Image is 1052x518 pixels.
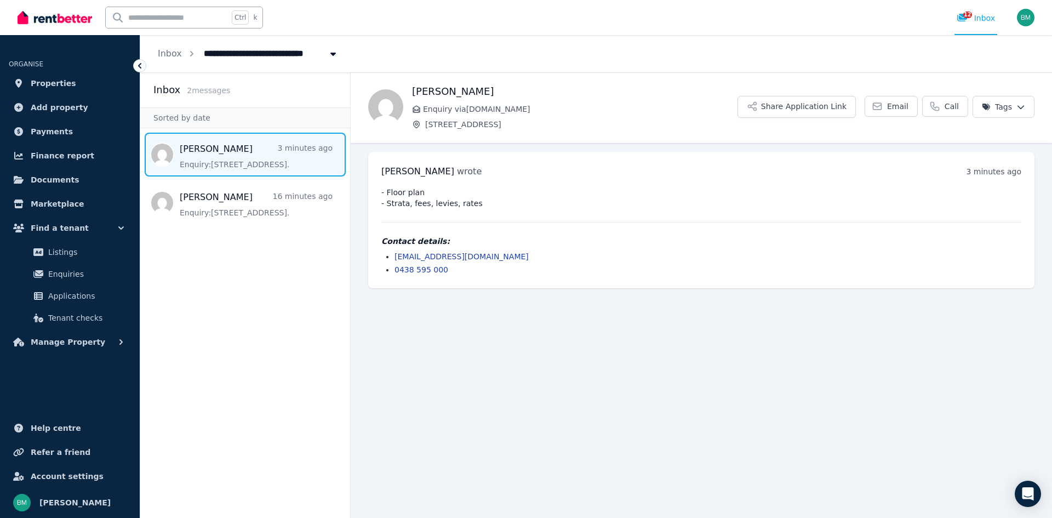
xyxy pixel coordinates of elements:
[13,494,31,511] img: Brendan Meng
[963,12,972,18] span: 12
[140,107,350,128] div: Sorted by date
[13,263,127,285] a: Enquiries
[381,236,1021,247] h4: Contact details:
[412,84,737,99] h1: [PERSON_NAME]
[381,166,454,177] span: [PERSON_NAME]
[187,86,230,95] span: 2 message s
[457,166,482,177] span: wrote
[253,13,257,22] span: k
[158,48,182,59] a: Inbox
[140,128,350,229] nav: Message list
[31,221,89,235] span: Find a tenant
[180,143,333,170] a: [PERSON_NAME]3 minutes agoEnquiry:[STREET_ADDRESS].
[737,96,856,118] button: Share Application Link
[922,96,968,117] a: Call
[31,149,94,162] span: Finance report
[140,35,356,72] nav: Breadcrumb
[9,121,131,143] a: Payments
[31,335,105,349] span: Manage Property
[9,96,131,118] a: Add property
[31,77,76,90] span: Properties
[232,10,249,25] span: Ctrl
[18,9,92,26] img: RentBetter
[48,311,122,325] span: Tenant checks
[39,496,111,509] span: [PERSON_NAME]
[425,119,737,130] span: [STREET_ADDRESS]
[9,145,131,167] a: Finance report
[423,104,737,115] span: Enquiry via [DOMAIN_NAME]
[31,125,73,138] span: Payments
[966,167,1021,176] time: 3 minutes ago
[395,252,529,261] a: [EMAIL_ADDRESS][DOMAIN_NAME]
[9,169,131,191] a: Documents
[9,465,131,487] a: Account settings
[9,72,131,94] a: Properties
[31,173,79,186] span: Documents
[982,101,1012,112] span: Tags
[973,96,1034,118] button: Tags
[180,191,333,218] a: [PERSON_NAME]16 minutes agoEnquiry:[STREET_ADDRESS].
[31,101,88,114] span: Add property
[31,470,104,483] span: Account settings
[13,285,127,307] a: Applications
[31,197,84,210] span: Marketplace
[865,96,918,117] a: Email
[1015,481,1041,507] div: Open Intercom Messenger
[48,267,122,281] span: Enquiries
[381,187,1021,209] pre: - Floor plan - Strata, fees, levies, rates
[1017,9,1034,26] img: Brendan Meng
[13,241,127,263] a: Listings
[9,60,43,68] span: ORGANISE
[957,13,995,24] div: Inbox
[48,289,122,303] span: Applications
[153,82,180,98] h2: Inbox
[9,417,131,439] a: Help centre
[9,441,131,463] a: Refer a friend
[48,246,122,259] span: Listings
[368,89,403,124] img: Annette Armstrong
[9,331,131,353] button: Manage Property
[945,101,959,112] span: Call
[9,193,131,215] a: Marketplace
[395,265,448,274] a: 0438 595 000
[13,307,127,329] a: Tenant checks
[31,446,90,459] span: Refer a friend
[9,217,131,239] button: Find a tenant
[887,101,908,112] span: Email
[31,422,81,435] span: Help centre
